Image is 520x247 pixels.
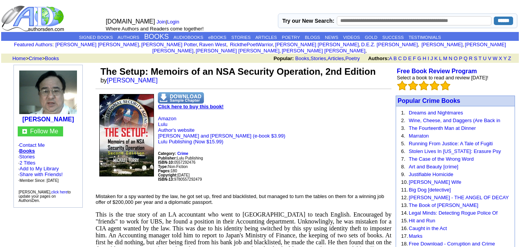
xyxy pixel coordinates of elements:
a: D [403,55,406,61]
a: Art and Beauty [crime] [409,164,458,170]
font: 6. [401,148,405,154]
a: The Book of [PERSON_NAME] [409,202,478,208]
font: i [140,43,141,47]
a: [PERSON_NAME] Potter [141,42,197,47]
a: Crime [29,55,42,61]
font: 9780557292479 [158,177,202,181]
a: [PERSON_NAME] and [PERSON_NAME] (e-book $3.99) [158,133,285,139]
img: logo_ad.gif [1,5,66,32]
font: 1. [401,110,405,116]
b: Popular: [274,55,294,61]
font: i [281,49,282,53]
a: BOOKS [144,33,169,40]
b: Category: [158,151,176,156]
a: AUTHORS [118,35,139,40]
a: [PERSON_NAME] - THE ANGEL OF DECAY [409,195,509,200]
img: bigemptystars.png [408,81,418,91]
font: 14. [401,210,408,216]
font: 17. [401,233,408,239]
a: Q [463,55,467,61]
font: Lulu Publishing [158,156,203,160]
font: 180 [158,169,177,173]
a: Books [19,148,35,154]
font: 4. [401,133,405,139]
b: Free Book Review Program [397,68,477,74]
img: 125824.JPG [19,71,77,114]
a: Amazon [158,116,176,121]
font: Non-Fiction [158,165,187,169]
a: Legal Minds: Detecting Rogue Police Of [409,210,498,216]
a: I [428,55,429,61]
font: i [464,43,465,47]
font: 15. [401,218,408,223]
a: X [499,55,502,61]
a: Z [508,55,511,61]
a: POETRY [282,35,300,40]
b: Pages: [158,169,171,173]
img: bigemptystars.png [440,81,450,91]
a: Login [167,19,179,25]
a: [PERSON_NAME] [107,77,158,84]
a: Hit and Run [409,218,435,223]
a: Free Download - Corruption and Crime [409,241,495,247]
font: 10. [401,179,408,185]
a: Contact Me [19,142,45,148]
a: click here [51,190,67,194]
a: [PERSON_NAME] [PERSON_NAME] [282,48,365,54]
a: N [449,55,452,61]
font: 18. [401,241,408,247]
a: Follow Me [30,128,58,134]
a: The Fourteenth Man at Dinner [409,125,476,131]
font: Click here to buy this book! [158,104,223,109]
font: : [14,42,54,47]
a: Stories [311,55,326,61]
a: A [389,55,392,61]
font: 3. [401,125,405,131]
font: · · · [18,166,63,183]
font: 16. [401,225,408,231]
a: Raven West [199,42,226,47]
a: Stolen Lives In [US_STATE]: Erasure Psy [409,148,501,154]
a: Marraton [409,133,429,139]
font: i [360,43,361,47]
font: , , , [274,55,518,61]
a: [PERSON_NAME] [PERSON_NAME] [275,42,359,47]
a: SUCCESS [382,35,404,40]
a: Justifiable Homicide [409,171,453,177]
font: 0557292476 [158,160,195,165]
a: Join [157,19,166,25]
a: O [454,55,458,61]
font: 7. [401,156,405,162]
a: The Case of the Wrong Word [409,156,474,162]
a: R [469,55,472,61]
a: Big Dog [detective] [409,187,451,193]
a: Home [12,55,26,61]
a: ARTICLES [255,35,277,40]
b: Type: [158,165,168,169]
a: Popular Crime Books [398,97,460,104]
font: 8. [401,164,405,170]
a: M [443,55,447,61]
font: 13. [401,202,408,208]
a: E [408,55,411,61]
a: [PERSON_NAME] [PERSON_NAME] [196,48,279,54]
font: 2. [401,118,405,123]
font: by [100,77,163,84]
a: [PERSON_NAME] [PERSON_NAME] [152,42,506,54]
a: Author's website [158,127,194,133]
a: Wine, Cheese, and Daggers (Are Back in [409,118,500,123]
a: [PERSON_NAME] [420,42,463,47]
a: Poetry [345,55,360,61]
font: 12. [401,195,408,200]
a: 2 Titles [20,160,35,166]
font: Select a book to read and review [DATE]! [397,75,488,81]
a: K [435,55,438,61]
a: Stories [19,154,35,160]
font: Where Authors and Readers come together! [106,26,204,32]
font: > > [10,55,59,61]
a: RickthePoetWarrior [229,42,273,47]
b: ISBN-10: [158,160,174,165]
img: 39433.JPG [99,94,154,176]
